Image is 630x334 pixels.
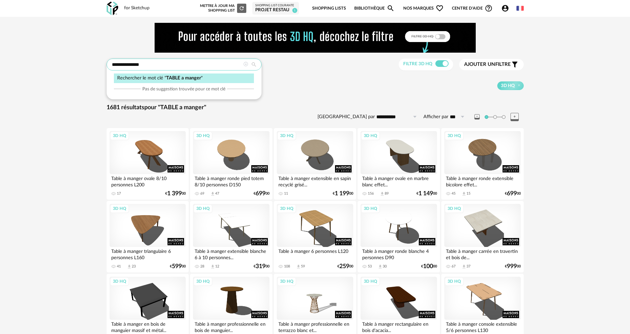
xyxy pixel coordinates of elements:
span: 259 [339,264,349,269]
span: Download icon [461,191,466,196]
div: 37 [466,264,470,269]
span: 1 199 [335,191,349,196]
div: € 00 [505,191,521,196]
div: Projet restau [255,7,296,13]
a: 3D HQ Table à manger ronde blanche 4 personnes D90 53 Download icon 30 €10000 [358,201,440,272]
div: € 00 [337,264,353,269]
span: filtre [464,61,511,68]
div: 12 [215,264,219,269]
span: 599 [172,264,182,269]
a: 3D HQ Table à manger ronde extensible bicolore effet... 45 Download icon 15 €69900 [441,128,523,200]
span: 699 [256,191,266,196]
div: € 00 [254,264,269,269]
div: 89 [385,191,389,196]
div: 41 [117,264,121,269]
div: Table à manger professionnelle en terrazzo blanc et... [277,320,353,333]
span: Pas de suggestion trouvée pour ce mot clé [142,86,225,92]
div: 156 [368,191,374,196]
span: 1 399 [167,191,182,196]
span: Filter icon [511,61,519,69]
div: 23 [132,264,136,269]
div: Table à manger ovale en marbre blanc effet... [361,174,437,187]
div: 17 [117,191,121,196]
div: 108 [284,264,290,269]
div: 1681 résultats [107,104,524,112]
div: 11 [284,191,288,196]
div: Table à manger professionnelle en bois de manguier... [193,320,269,333]
div: Rechercher le mot clé " " [114,73,254,83]
span: Account Circle icon [501,4,512,12]
span: 999 [507,264,517,269]
div: Table à manger ronde pied totem 8/10 personnes D150 [193,174,269,187]
a: Shopping Lists [312,1,346,16]
div: € 00 [421,264,437,269]
div: Table à manger ovale 8/10 personnes L200 [110,174,186,187]
span: Magnify icon [387,4,395,12]
span: Download icon [378,264,383,269]
div: Table à manger extensible blanche 6 à 10 personnes... [193,247,269,260]
div: 3D HQ [110,204,129,213]
label: [GEOGRAPHIC_DATA] par [317,114,375,120]
label: Afficher par [423,114,448,120]
div: Table à manger carrée en travertin et bois de... [444,247,520,260]
a: Shopping List courante Projet restau 1 [255,4,296,13]
div: Table à manger ronde blanche 4 personnes D90 [361,247,437,260]
div: Table à manger 6 personnes L120 [277,247,353,260]
span: Centre d'aideHelp Circle Outline icon [452,4,493,12]
span: 319 [256,264,266,269]
div: 3D HQ [277,204,296,213]
div: 53 [368,264,372,269]
span: Nos marques [403,1,444,16]
div: 3D HQ [110,131,129,140]
div: Table à manger triangulaire 6 personnes L160 [110,247,186,260]
div: € 00 [254,191,269,196]
div: Shopping List courante [255,4,296,8]
div: 3D HQ [445,131,464,140]
span: 1 [292,8,297,13]
span: Download icon [296,264,301,269]
div: 3D HQ [277,131,296,140]
div: 59 [301,264,305,269]
div: Mettre à jour ma Shopping List [199,4,246,13]
span: Download icon [461,264,466,269]
div: 3D HQ [361,131,380,140]
span: TABLE a manger [166,75,201,80]
div: 45 [452,191,456,196]
span: Account Circle icon [501,4,509,12]
span: Filtre 3D HQ [403,62,432,66]
div: Table à manger console extensible 5/6 personnes L130 [444,320,520,333]
a: 3D HQ Table à manger ovale 8/10 personnes L200 17 €1 39900 [107,128,189,200]
div: 3D HQ [193,277,213,286]
div: Table à manger en bois de manguier massif et métal... [110,320,186,333]
span: Ajouter un [464,62,495,67]
span: 3D HQ [501,83,515,89]
span: 1 149 [418,191,433,196]
span: pour "TABLE a manger" [144,105,206,111]
div: 67 [452,264,456,269]
div: 3D HQ [445,204,464,213]
div: Table à manger rectangulaire en bois d'acacia... [361,320,437,333]
div: 3D HQ [110,277,129,286]
div: 3D HQ [361,277,380,286]
a: 3D HQ Table à manger ronde pied totem 8/10 personnes D150 69 Download icon 47 €69900 [190,128,272,200]
div: for Sketchup [124,5,150,11]
a: BibliothèqueMagnify icon [354,1,395,16]
div: € 00 [505,264,521,269]
a: 3D HQ Table à manger 6 personnes L120 108 Download icon 59 €25900 [274,201,356,272]
div: € 00 [333,191,353,196]
a: 3D HQ Table à manger triangulaire 6 personnes L160 41 Download icon 23 €59900 [107,201,189,272]
div: 47 [215,191,219,196]
span: Download icon [380,191,385,196]
img: OXP [107,2,118,15]
div: € 00 [170,264,186,269]
div: 15 [466,191,470,196]
div: € 00 [165,191,186,196]
div: 3D HQ [193,131,213,140]
div: Table à manger ronde extensible bicolore effet... [444,174,520,187]
button: Ajouter unfiltre Filter icon [459,59,524,70]
a: 3D HQ Table à manger extensible en sapin recyclé grisé... 11 €1 19900 [274,128,356,200]
span: Heart Outline icon [436,4,444,12]
span: Help Circle Outline icon [485,4,493,12]
span: 100 [423,264,433,269]
a: 3D HQ Table à manger ovale en marbre blanc effet... 156 Download icon 89 €1 14900 [358,128,440,200]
